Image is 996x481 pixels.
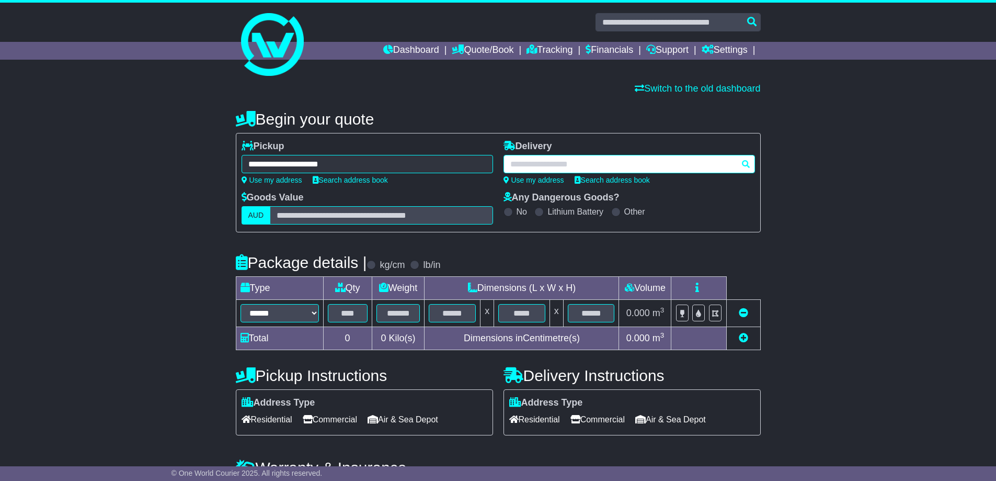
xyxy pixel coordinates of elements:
[503,141,552,152] label: Delivery
[626,308,650,318] span: 0.000
[242,176,302,184] a: Use my address
[652,333,665,343] span: m
[509,411,560,428] span: Residential
[635,83,760,94] a: Switch to the old dashboard
[452,42,513,60] a: Quote/Book
[242,397,315,409] label: Address Type
[380,260,405,271] label: kg/cm
[242,411,292,428] span: Residential
[660,331,665,339] sup: 3
[660,306,665,314] sup: 3
[503,367,761,384] h4: Delivery Instructions
[372,277,425,300] td: Weight
[739,333,748,343] a: Add new item
[425,327,619,350] td: Dimensions in Centimetre(s)
[517,207,527,217] label: No
[236,327,323,350] td: Total
[526,42,573,60] a: Tracking
[549,300,563,327] td: x
[323,277,372,300] td: Qty
[547,207,603,217] label: Lithium Battery
[570,411,625,428] span: Commercial
[323,327,372,350] td: 0
[372,327,425,350] td: Kilo(s)
[236,110,761,128] h4: Begin your quote
[624,207,645,217] label: Other
[303,411,357,428] span: Commercial
[236,367,493,384] h4: Pickup Instructions
[313,176,388,184] a: Search address book
[509,397,583,409] label: Address Type
[368,411,438,428] span: Air & Sea Depot
[575,176,650,184] a: Search address book
[423,260,440,271] label: lb/in
[236,277,323,300] td: Type
[619,277,671,300] td: Volume
[652,308,665,318] span: m
[381,333,386,343] span: 0
[242,192,304,204] label: Goods Value
[626,333,650,343] span: 0.000
[646,42,689,60] a: Support
[635,411,706,428] span: Air & Sea Depot
[171,469,323,477] span: © One World Courier 2025. All rights reserved.
[739,308,748,318] a: Remove this item
[236,459,761,476] h4: Warranty & Insurance
[503,192,620,204] label: Any Dangerous Goods?
[702,42,748,60] a: Settings
[242,206,271,225] label: AUD
[586,42,633,60] a: Financials
[242,141,284,152] label: Pickup
[383,42,439,60] a: Dashboard
[480,300,494,327] td: x
[503,176,564,184] a: Use my address
[425,277,619,300] td: Dimensions (L x W x H)
[236,254,367,271] h4: Package details |
[503,155,755,173] typeahead: Please provide city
